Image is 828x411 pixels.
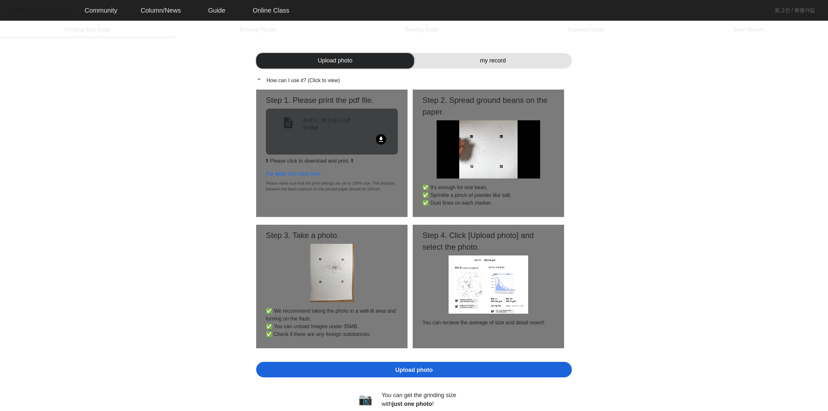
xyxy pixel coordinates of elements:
p: ✅ It’s enough for one bean. ✅ Sprinkle a pinch of powder like salt. ✅ Dust fines on each marker. [422,184,554,207]
span: Bean Search [734,27,764,32]
span: Upload photo [318,56,352,65]
span: Espresso Guide [568,27,605,32]
mat-icon: expand_less [256,76,264,82]
p: ✅ We recommend taking the photo in a well-lit area and turning on the flash. ✅ You can unload Ima... [266,307,398,338]
a: Guide [203,2,231,19]
span: Upload photo [395,366,433,374]
img: guide [449,255,528,314]
span: 📷 [358,393,373,406]
a: Community [80,2,123,19]
mat-icon: file_download [376,134,386,145]
mat-icon: description [280,116,296,132]
b: just one photo [392,401,432,407]
a: For letter size click here. [266,171,322,177]
img: logo [5,5,73,16]
span: Brewing Guide [405,27,439,32]
a: Online Class [247,2,294,19]
div: You can get the grinding size with ! [382,391,479,408]
p: You can recieve the average of size and detail report! [422,319,554,327]
img: guide [437,120,540,178]
span: Grinding Size Guide [64,27,111,32]
span: my record [480,56,506,65]
h2: Step 1. Please print the pdf file. [266,94,398,106]
img: guide [310,244,354,302]
h2: Step 3. Take a photo. [266,230,398,241]
p: ⬆ Please click to download and print. ⬆ [266,157,398,165]
a: 로그인 / 회원가입 [775,6,815,14]
h2: Step 4. Click [Upload photo] and select the photo. [422,230,554,253]
span: Brewing Recipe [240,27,276,32]
h2: Step 2. Spread ground beans on the paper. [422,94,554,118]
p: How can I use it? (Click to view) [256,76,572,84]
a: Column/News [136,2,186,19]
div: 분쇄도_측정용지.pdf 474KB [303,116,390,134]
p: Please make sure that the print settings are set to 100% size. The distance between the black mar... [266,180,398,192]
